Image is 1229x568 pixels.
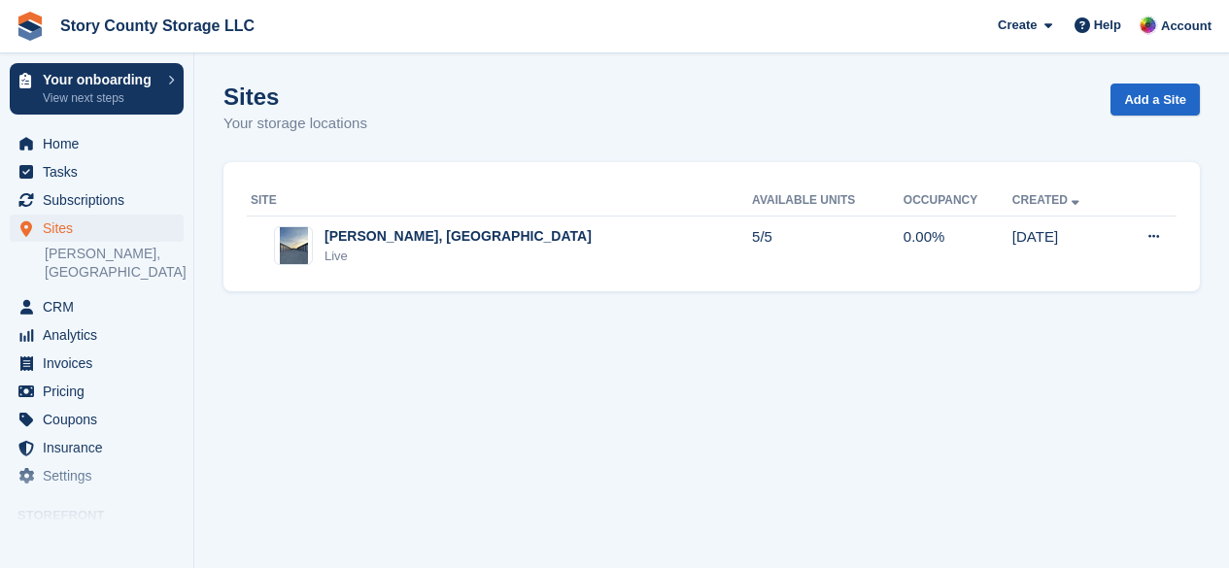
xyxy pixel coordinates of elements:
[10,406,184,433] a: menu
[10,378,184,405] a: menu
[43,293,159,320] span: CRM
[280,226,308,265] img: Image of Roland, IA site
[10,321,184,349] a: menu
[43,158,159,185] span: Tasks
[10,462,184,489] a: menu
[52,10,262,42] a: Story County Storage LLC
[45,245,184,282] a: [PERSON_NAME], [GEOGRAPHIC_DATA]
[43,130,159,157] span: Home
[43,73,158,86] p: Your onboarding
[752,185,904,217] th: Available Units
[247,185,752,217] th: Site
[43,406,159,433] span: Coupons
[1139,16,1158,35] img: Leah Hattan
[43,462,159,489] span: Settings
[43,215,159,242] span: Sites
[43,89,158,107] p: View next steps
[10,63,184,115] a: Your onboarding View next steps
[1094,16,1121,35] span: Help
[1012,193,1083,207] a: Created
[10,434,184,461] a: menu
[10,350,184,377] a: menu
[10,186,184,214] a: menu
[17,506,193,525] span: Storefront
[43,321,159,349] span: Analytics
[10,130,184,157] a: menu
[10,293,184,320] a: menu
[223,84,367,110] h1: Sites
[10,158,184,185] a: menu
[43,186,159,214] span: Subscriptions
[904,185,1012,217] th: Occupancy
[43,378,159,405] span: Pricing
[43,434,159,461] span: Insurance
[904,216,1012,276] td: 0.00%
[1161,17,1212,36] span: Account
[998,16,1037,35] span: Create
[10,215,184,242] a: menu
[324,226,592,247] div: [PERSON_NAME], [GEOGRAPHIC_DATA]
[1110,84,1200,116] a: Add a Site
[43,350,159,377] span: Invoices
[16,12,45,41] img: stora-icon-8386f47178a22dfd0bd8f6a31ec36ba5ce8667c1dd55bd0f319d3a0aa187defe.svg
[223,113,367,135] p: Your storage locations
[324,247,592,266] div: Live
[752,216,904,276] td: 5/5
[1012,216,1116,276] td: [DATE]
